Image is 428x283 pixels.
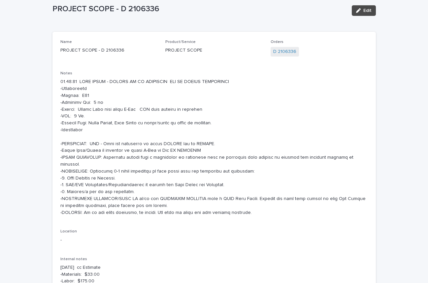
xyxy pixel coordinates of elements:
span: Name [60,40,72,44]
p: PROJECT SCOPE - D 2106336 [60,47,158,54]
p: - [60,237,158,244]
span: Notes [60,71,72,75]
button: Edit [352,5,376,16]
p: PROJECT SCOPE - D 2106336 [52,4,346,14]
a: D 2106336 [273,48,296,55]
span: Location [60,229,77,233]
span: Internal notes [60,257,87,261]
span: Product/Service [165,40,196,44]
p: PROJECT SCOPE [165,47,263,54]
p: 01.48.81 LORE IPSUM - DOLORS AM CO ADIPISCIN ELI SE DOEIUS TEMPORINCI -Utlaboreetd -Magnaa: E81 -... [60,78,368,216]
span: Edit [363,8,372,13]
span: Orders [271,40,283,44]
